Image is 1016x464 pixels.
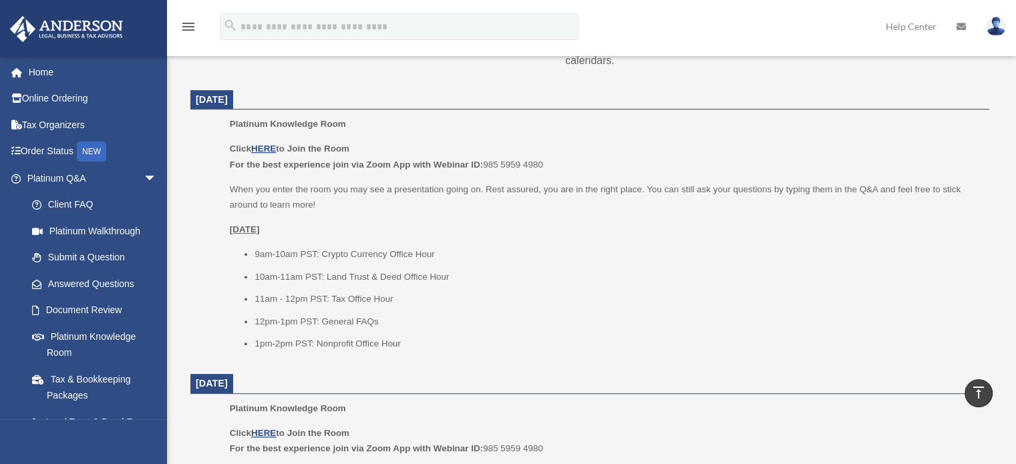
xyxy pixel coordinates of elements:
[19,297,177,324] a: Document Review
[230,428,349,438] b: Click to Join the Room
[196,378,228,389] span: [DATE]
[255,336,980,352] li: 1pm-2pm PST: Nonprofit Office Hour
[230,443,483,453] b: For the best experience join via Zoom App with Webinar ID:
[19,270,177,297] a: Answered Questions
[230,160,483,170] b: For the best experience join via Zoom App with Webinar ID:
[19,218,177,244] a: Platinum Walkthrough
[230,144,349,154] b: Click to Join the Room
[965,379,993,407] a: vertical_align_top
[230,403,346,413] span: Platinum Knowledge Room
[230,224,260,234] u: [DATE]
[251,428,276,438] a: HERE
[255,269,980,285] li: 10am-11am PST: Land Trust & Deed Office Hour
[9,59,177,85] a: Home
[180,19,196,35] i: menu
[19,366,177,409] a: Tax & Bookkeeping Packages
[180,23,196,35] a: menu
[19,323,170,366] a: Platinum Knowledge Room
[77,142,106,162] div: NEW
[19,409,177,435] a: Land Trust & Deed Forum
[255,246,980,262] li: 9am-10am PST: Crypto Currency Office Hour
[971,385,987,401] i: vertical_align_top
[9,138,177,166] a: Order StatusNEW
[230,425,980,457] p: 985 5959 4980
[223,18,238,33] i: search
[230,141,980,172] p: 985 5959 4980
[986,17,1006,36] img: User Pic
[230,182,980,213] p: When you enter the room you may see a presentation going on. Rest assured, you are in the right p...
[9,111,177,138] a: Tax Organizers
[9,165,177,192] a: Platinum Q&Aarrow_drop_down
[251,144,276,154] a: HERE
[230,119,346,129] span: Platinum Knowledge Room
[144,165,170,192] span: arrow_drop_down
[255,314,980,330] li: 12pm-1pm PST: General FAQs
[255,291,980,307] li: 11am - 12pm PST: Tax Office Hour
[6,16,127,42] img: Anderson Advisors Platinum Portal
[19,244,177,271] a: Submit a Question
[9,85,177,112] a: Online Ordering
[196,94,228,105] span: [DATE]
[19,192,177,218] a: Client FAQ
